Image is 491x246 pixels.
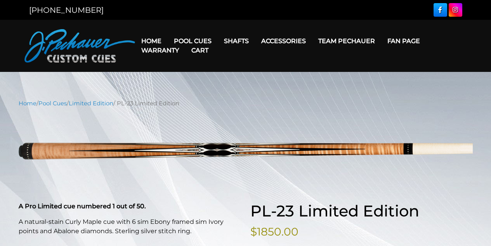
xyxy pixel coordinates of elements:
bdi: $1850.00 [250,225,298,238]
a: Team Pechauer [312,31,381,51]
a: Home [135,31,168,51]
h1: PL-23 Limited Edition [250,202,473,220]
p: A natural-stain Curly Maple cue with 6 sim Ebony framed sim Ivory points and Abalone diamonds. St... [19,217,241,236]
a: Warranty [135,40,185,60]
a: Shafts [218,31,255,51]
a: Fan Page [381,31,426,51]
a: Limited Edition [69,100,113,107]
nav: Breadcrumb [19,99,473,108]
a: Pool Cues [38,100,67,107]
a: [PHONE_NUMBER] [29,5,104,15]
a: Pool Cues [168,31,218,51]
a: Accessories [255,31,312,51]
a: Cart [185,40,215,60]
strong: A Pro Limited cue numbered 1 out of 50. [19,202,146,210]
a: Home [19,100,36,107]
img: Pechauer Custom Cues [24,29,135,63]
